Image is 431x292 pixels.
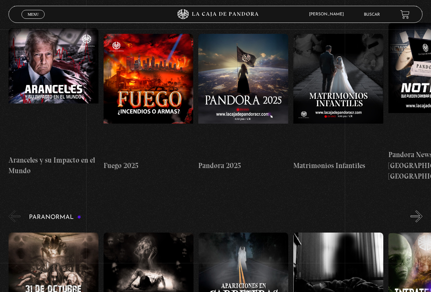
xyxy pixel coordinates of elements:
a: Buscar [364,13,380,17]
a: Fuego 2025 [104,23,194,182]
h4: Fuego 2025 [104,160,194,171]
button: Next [411,210,422,222]
a: View your shopping cart [400,10,410,19]
button: Next [411,6,422,18]
button: Previous [9,210,20,222]
a: Aranceles y su Impacto en el Mundo [9,23,98,182]
span: Cerrar [25,18,41,23]
span: [PERSON_NAME] [306,12,351,16]
h4: Matrimonios Infantiles [293,160,383,171]
button: Previous [9,6,20,18]
h4: Pandora 2025 [198,160,288,171]
h4: Aranceles y su Impacto en el Mundo [9,155,98,176]
h3: Paranormal [29,214,81,221]
a: Matrimonios Infantiles [293,23,383,182]
a: Pandora 2025 [198,23,288,182]
span: Menu [28,12,39,16]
